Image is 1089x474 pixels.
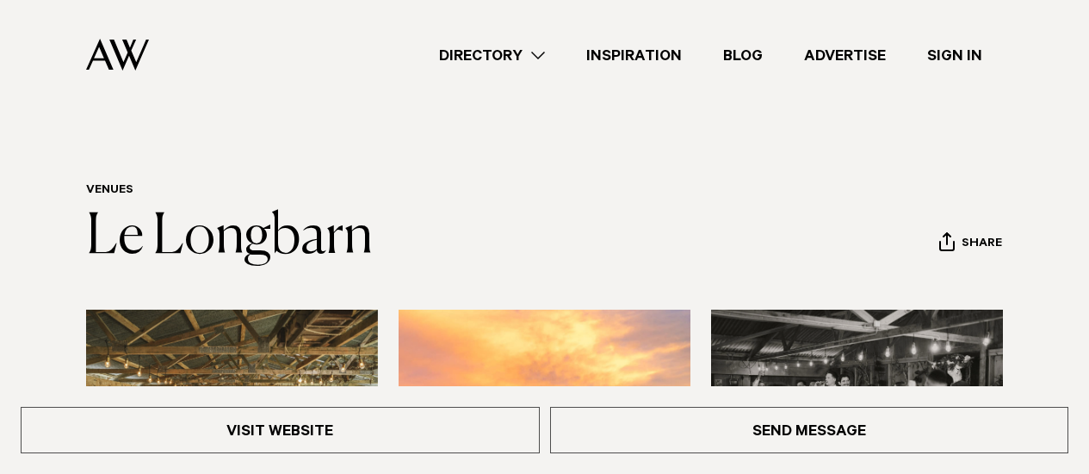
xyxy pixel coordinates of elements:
a: Le Longbarn [86,210,373,265]
a: Directory [418,44,566,67]
a: Inspiration [566,44,702,67]
a: Sign In [906,44,1003,67]
img: Auckland Weddings Logo [86,39,149,71]
a: Send Message [550,407,1069,453]
a: Advertise [783,44,906,67]
a: Visit Website [21,407,540,453]
span: Share [962,237,1002,253]
a: Blog [702,44,783,67]
button: Share [938,231,1003,257]
a: Venues [86,184,133,198]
